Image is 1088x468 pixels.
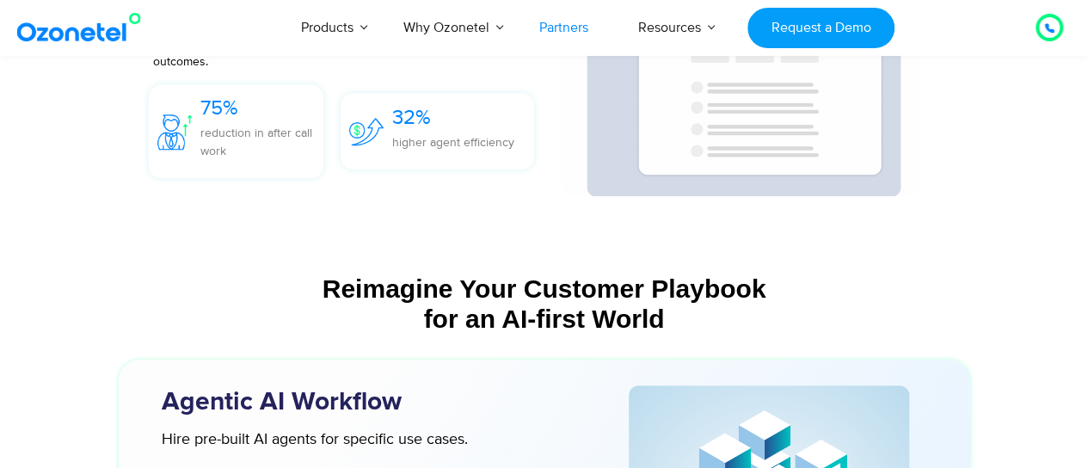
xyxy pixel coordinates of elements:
img: 75% [157,114,192,150]
p: Hire pre-built AI agents for specific use cases. [162,428,546,452]
span: higher agent efficiency [392,135,514,150]
span: 32% [392,105,431,130]
div: Reimagine Your Customer Playbook for an AI-first World [127,274,962,334]
span: 75% [200,95,238,120]
img: 32% [349,118,384,145]
a: Request a Demo [747,8,894,48]
h3: Agentic AI Workflow [162,385,577,419]
p: reduction in after call work [200,124,324,160]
